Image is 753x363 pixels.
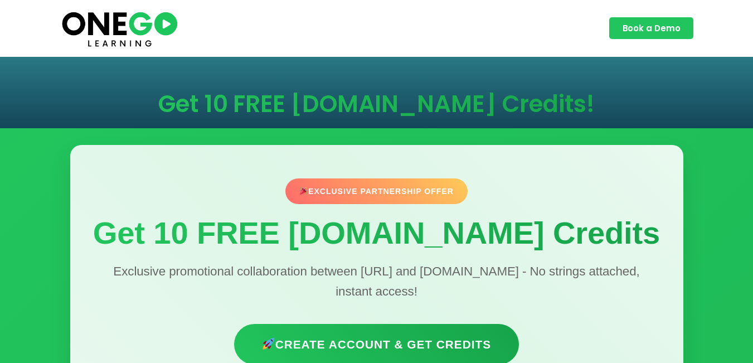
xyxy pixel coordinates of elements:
[623,24,681,32] span: Book a Demo
[84,93,670,116] h1: Get 10 FREE [DOMAIN_NAME] Credits!
[93,215,661,250] h1: Get 10 FREE [DOMAIN_NAME] Credits
[285,178,468,204] div: Exclusive Partnership Offer
[93,262,661,302] p: Exclusive promotional collaboration between [URL] and [DOMAIN_NAME] - No strings attached, instan...
[300,187,308,195] img: 🎉
[609,17,694,39] a: Book a Demo
[263,338,274,350] img: 🚀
